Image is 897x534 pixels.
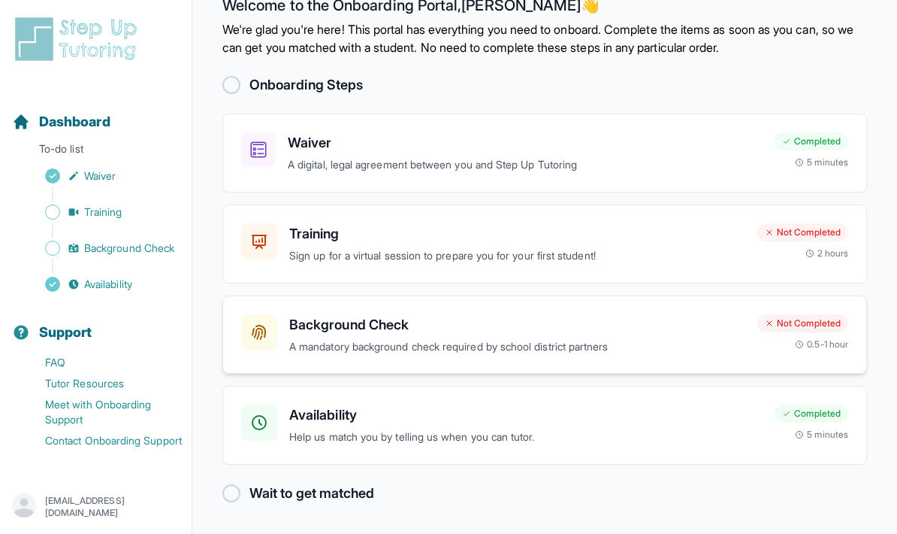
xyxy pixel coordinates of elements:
[289,314,745,335] h3: Background Check
[6,87,186,138] button: Dashboard
[12,15,146,63] img: logo
[12,394,192,430] a: Meet with Onboarding Support
[12,274,192,295] a: Availability
[795,338,848,350] div: 0.5-1 hour
[222,386,867,465] a: AvailabilityHelp us match you by telling us when you can tutor.Completed5 minutes
[289,247,745,265] p: Sign up for a virtual session to prepare you for your first student!
[757,314,848,332] div: Not Completed
[289,405,763,426] h3: Availability
[289,338,745,356] p: A mandatory background check required by school district partners
[6,141,186,162] p: To-do list
[795,156,848,168] div: 5 minutes
[249,74,363,96] h2: Onboarding Steps
[84,277,132,292] span: Availability
[84,205,122,220] span: Training
[222,205,867,284] a: TrainingSign up for a virtual session to prepare you for your first student!Not Completed2 hours
[12,111,110,132] a: Dashboard
[12,430,192,451] a: Contact Onboarding Support
[775,132,848,150] div: Completed
[289,223,745,244] h3: Training
[12,352,192,373] a: FAQ
[249,483,374,504] h2: Wait to get matched
[222,114,867,193] a: WaiverA digital, legal agreement between you and Step Up TutoringCompleted5 minutes
[84,168,116,184] span: Waiver
[775,405,848,423] div: Completed
[805,247,849,259] div: 2 hours
[45,495,180,519] p: [EMAIL_ADDRESS][DOMAIN_NAME]
[288,156,763,174] p: A digital, legal agreement between you and Step Up Tutoring
[6,298,186,349] button: Support
[12,202,192,223] a: Training
[289,429,763,446] p: Help us match you by telling us when you can tutor.
[757,223,848,241] div: Not Completed
[12,373,192,394] a: Tutor Resources
[84,241,174,256] span: Background Check
[39,322,92,343] span: Support
[288,132,763,153] h3: Waiver
[222,20,867,56] p: We're glad you're here! This portal has everything you need to onboard. Complete the items as soo...
[12,238,192,259] a: Background Check
[222,296,867,375] a: Background CheckA mandatory background check required by school district partnersNot Completed0.5...
[12,493,180,520] button: [EMAIL_ADDRESS][DOMAIN_NAME]
[39,111,110,132] span: Dashboard
[795,429,848,441] div: 5 minutes
[12,165,192,187] a: Waiver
